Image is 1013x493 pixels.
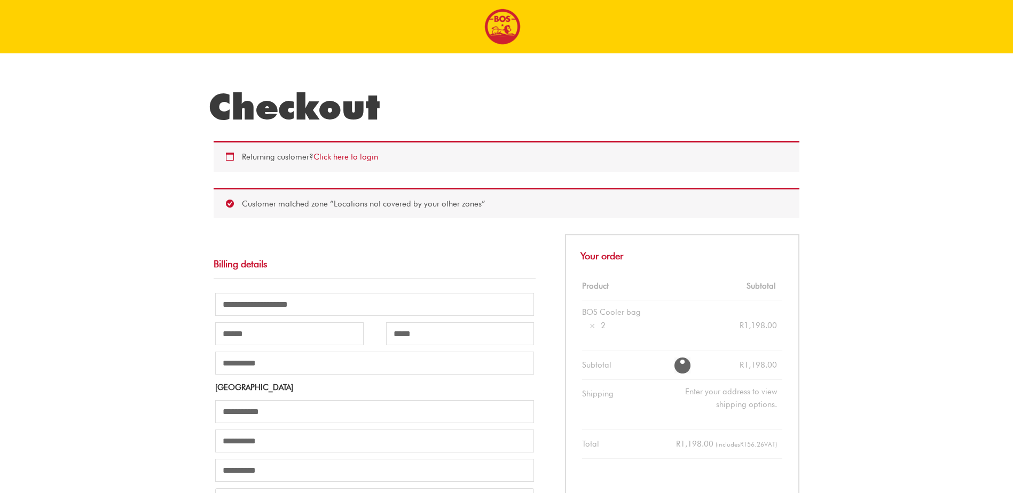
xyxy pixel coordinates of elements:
[565,234,799,272] h3: Your order
[215,383,293,392] strong: [GEOGRAPHIC_DATA]
[214,247,536,278] h3: Billing details
[208,85,805,128] h1: Checkout
[313,152,378,162] a: Click here to login
[214,141,799,172] div: Returning customer?
[214,188,799,219] div: Customer matched zone “Locations not covered by your other zones”
[484,9,521,45] img: BOS logo finals-200px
